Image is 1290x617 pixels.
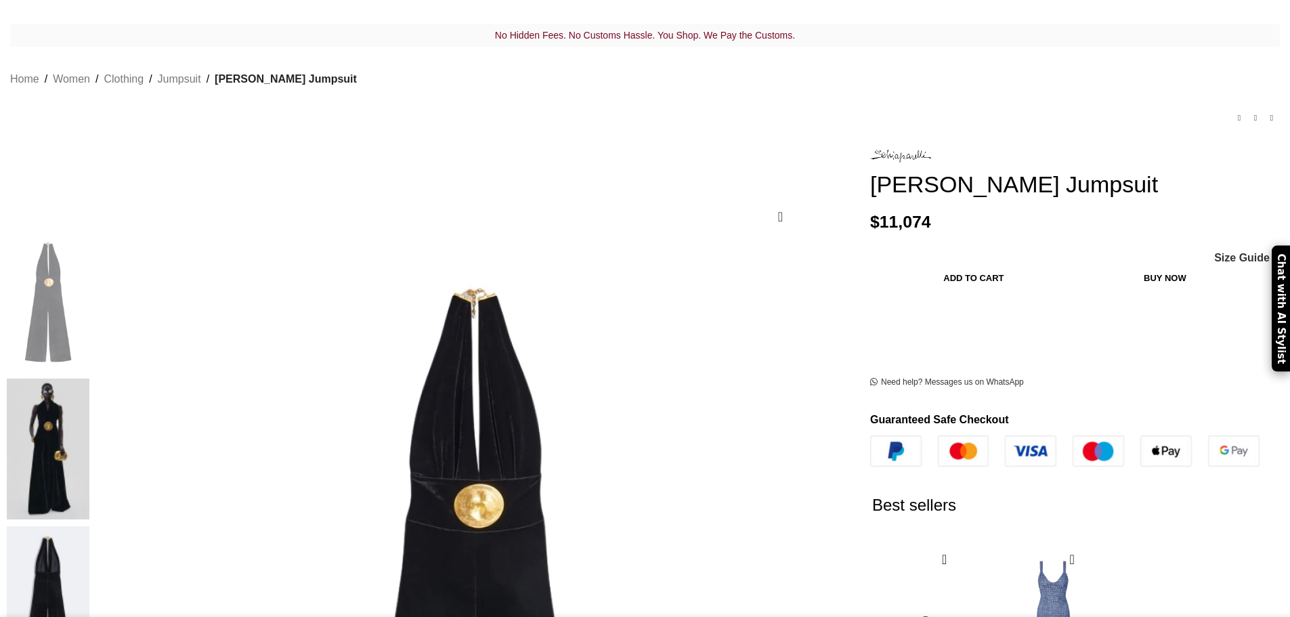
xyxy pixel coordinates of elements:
[104,70,144,88] a: Clothing
[870,171,1280,198] h1: [PERSON_NAME] Jumpsuit
[1231,110,1247,127] a: Previous product
[870,150,931,163] img: Schiaparelli
[10,70,39,88] a: Home
[870,213,931,231] bdi: 11,074
[1213,253,1270,263] a: Size Guide
[886,303,1107,335] iframe: 安全快速的结账框架
[877,263,1071,292] button: Add to cart
[1077,263,1253,292] button: Buy now
[53,70,90,88] a: Women
[10,26,1280,44] p: No Hidden Fees. No Customs Hassle. You Shop. We Pay the Customs.
[870,435,1260,467] img: guaranteed-safe-checkout-bordered.j
[10,70,357,88] nav: Breadcrumb
[936,551,953,568] a: Quick view
[1264,110,1280,127] a: Next product
[872,467,1262,544] h2: Best sellers
[1064,551,1081,568] a: Quick view
[870,377,1024,388] a: Need help? Messages us on WhatsApp
[215,70,357,88] span: [PERSON_NAME] Jumpsuit
[870,414,1009,425] strong: Guaranteed Safe Checkout
[7,232,89,373] img: Navel Bijoux Jumpsuit
[7,379,89,519] img: bags
[158,70,201,88] a: Jumpsuit
[870,213,880,231] span: $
